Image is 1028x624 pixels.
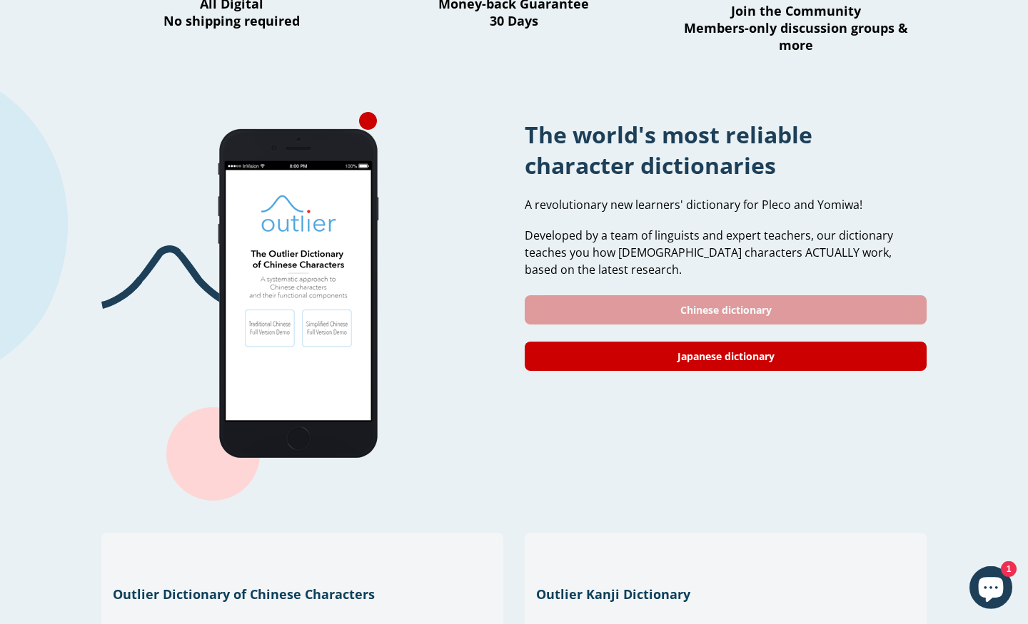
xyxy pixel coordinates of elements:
span: A revolutionary new learners' dictionary for Pleco and Yomiwa! [525,197,862,213]
h1: The world's most reliable character dictionaries [525,119,927,180]
span: Developed by a team of linguists and expert teachers, our dictionary teaches you how [DEMOGRAPHIC... [525,227,893,277]
h3: Outlier Dictionary of Chinese Characters [113,585,492,603]
h4: Join the Community Members-only discussion groups & more [666,2,927,53]
a: Chinese dictionary [525,295,927,324]
inbox-online-store-chat: Shopify online store chat [965,566,1017,613]
a: Japanese dictionary [525,342,927,371]
h3: Outlier Kanji Dictionary [536,585,915,603]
